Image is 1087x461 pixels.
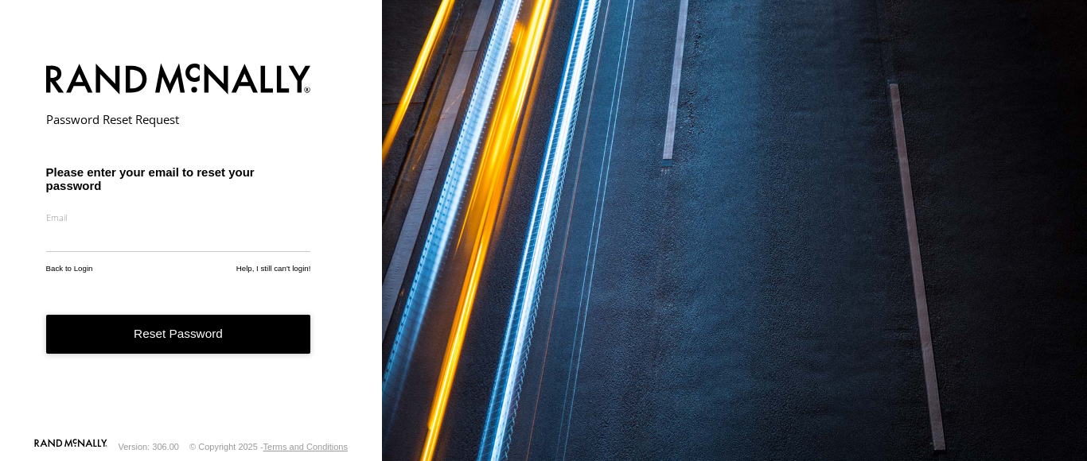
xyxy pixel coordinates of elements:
[119,442,179,451] div: Version: 306.00
[46,60,311,101] img: Rand McNally
[46,111,311,127] h2: Password Reset Request
[46,211,311,223] label: Email
[189,442,348,451] div: © Copyright 2025 -
[34,439,107,455] a: Visit our Website
[236,264,311,273] a: Help, I still can't login!
[46,264,93,273] a: Back to Login
[263,442,348,451] a: Terms and Conditions
[46,315,311,354] button: Reset Password
[46,165,311,192] h3: Please enter your email to reset your password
